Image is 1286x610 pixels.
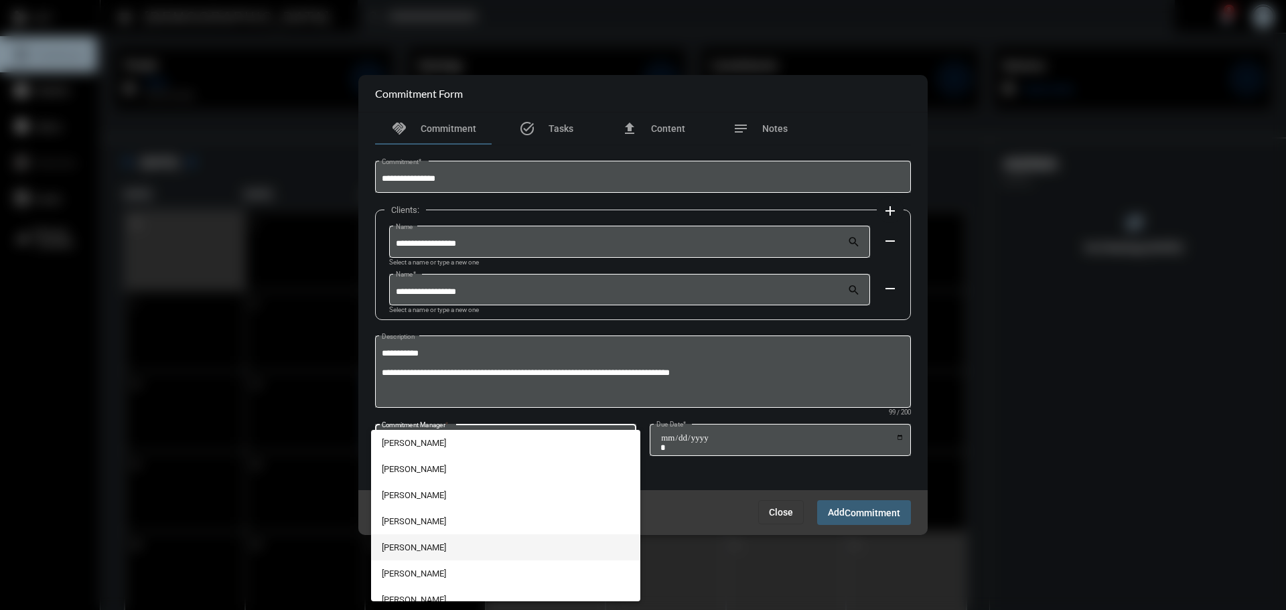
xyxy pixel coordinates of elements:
span: [PERSON_NAME] [382,508,630,534]
span: [PERSON_NAME] [382,430,630,456]
span: [PERSON_NAME] [382,534,630,560]
span: [PERSON_NAME] [382,456,630,482]
span: [PERSON_NAME] [382,560,630,587]
span: [PERSON_NAME] [382,482,630,508]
